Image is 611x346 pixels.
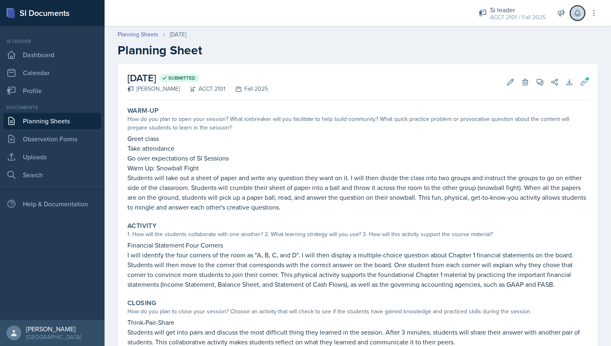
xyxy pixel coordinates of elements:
[127,163,588,173] p: Warm Up: Snowball Fight
[127,71,268,85] h2: [DATE]
[490,13,546,22] div: ACCT 2101 / Fall 2025
[127,250,588,289] p: I will identify the four corners of the room as "A, B, C, and D". I will then display a multiple-...
[3,131,101,147] a: Observation Forms
[127,153,588,163] p: Go over expectations of SI Sessions
[118,30,158,39] a: Planning Sheets
[127,85,180,93] div: [PERSON_NAME]
[127,222,156,230] label: Activity
[225,85,268,93] div: Fall 2025
[127,134,588,143] p: Greet class
[3,47,101,63] a: Dashboard
[3,65,101,81] a: Calendar
[127,173,588,212] p: Students will take out a sheet of paper and write any question they want on it. I will then divid...
[3,113,101,129] a: Planning Sheets
[490,5,546,15] div: Si leader
[3,196,101,212] div: Help & Documentation
[26,325,81,333] div: [PERSON_NAME]
[3,83,101,99] a: Profile
[127,143,588,153] p: Take attendance
[118,43,598,58] h2: Planning Sheet
[3,104,101,111] div: Documents
[168,75,196,81] span: Submitted
[3,38,101,45] div: Si leader
[3,167,101,183] a: Search
[127,240,588,250] p: Financial Statement Four Corners
[127,230,588,239] div: 1. How will the students collaborate with one another? 2. What learning strategy will you use? 3....
[170,30,186,39] div: [DATE]
[180,85,225,93] div: ACCT 2101
[127,107,159,115] label: Warm-Up
[3,149,101,165] a: Uploads
[127,307,588,316] div: How do you plan to close your session? Choose an activity that will check to see if the students ...
[127,115,588,132] div: How do you plan to open your session? What icebreaker will you facilitate to help build community...
[127,317,588,327] p: Think-Pair-Share
[26,333,81,341] div: [GEOGRAPHIC_DATA]
[127,299,156,307] label: Closing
